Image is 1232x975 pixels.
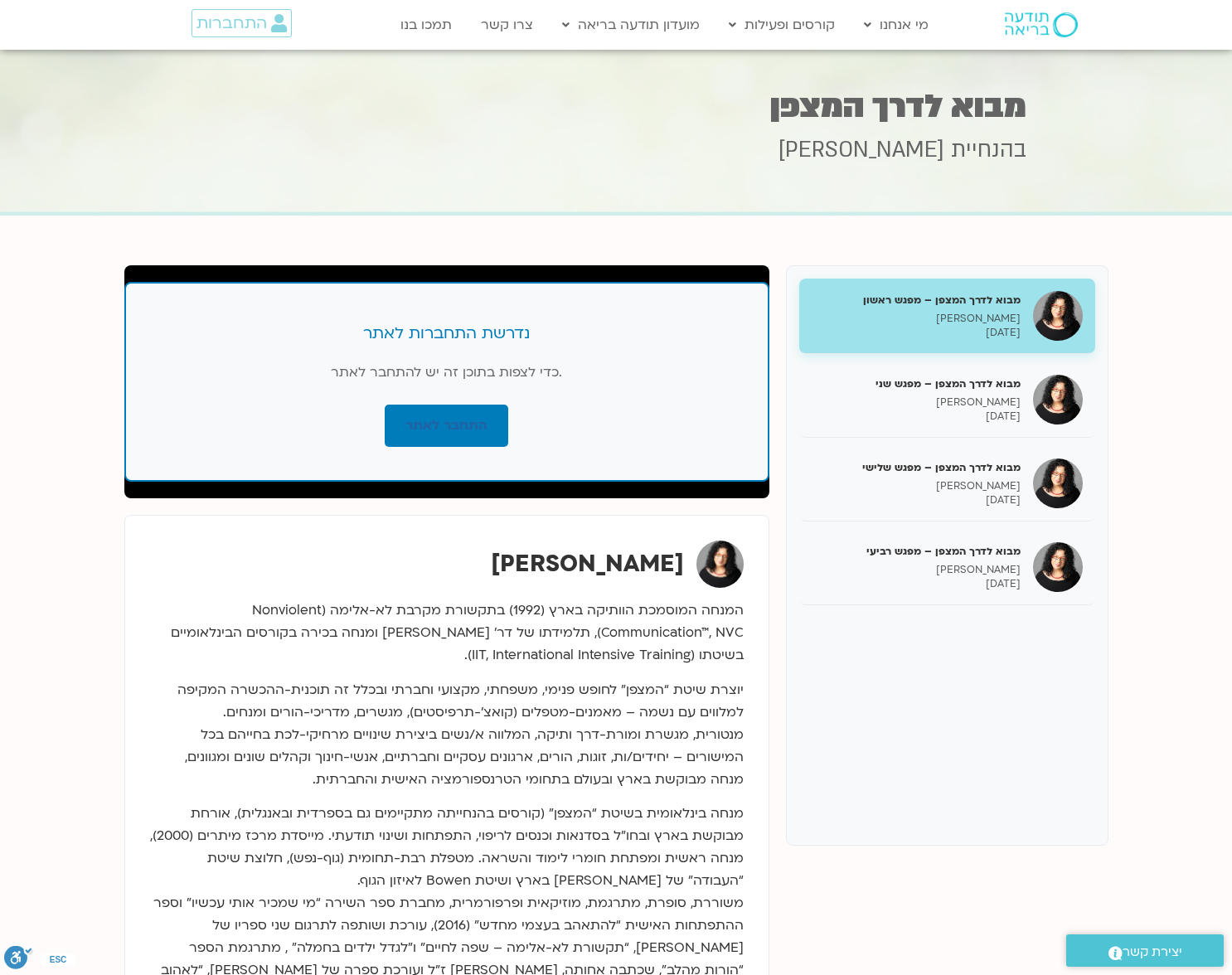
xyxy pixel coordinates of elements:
[812,376,1021,391] h5: מבוא לדרך המצפן – מפגש שני
[812,312,1021,326] p: [PERSON_NAME]
[812,563,1021,577] p: [PERSON_NAME]
[473,9,541,41] a: צרו קשר
[206,90,1026,123] h1: מבוא לדרך המצפן
[812,479,1021,493] p: [PERSON_NAME]
[812,577,1021,591] p: [DATE]
[1033,542,1083,592] img: מבוא לדרך המצפן – מפגש רביעי
[812,410,1021,424] p: [DATE]
[1123,941,1182,963] span: יצירת קשר
[1033,375,1083,424] img: מבוא לדרך המצפן – מפגש שני
[385,405,508,447] a: התחבר לאתר
[1033,458,1083,508] img: מבוא לדרך המצפן – מפגש שלישי
[150,803,744,892] div: מנחה בינלאומית בשיטת “המצפן” (קורסים בהנחייתה מתקיימים גם בספרדית ובאנגלית), אורחת מבוקשת בארץ וב...
[150,679,744,791] p: יוצרת שיטת “המצפן” לחופש פנימי, משפחתי, מקצועי וחברתי ובכלל זה תוכנית-ההכשרה המקיפה למלווים עם נש...
[951,135,1026,165] span: בהנחיית
[392,9,460,41] a: תמכו בנו
[1005,12,1078,37] img: תודעה בריאה
[720,9,843,41] a: קורסים ופעילות
[812,544,1021,559] h5: מבוא לדרך המצפן – מפגש רביעי
[856,9,937,41] a: מי אנחנו
[1066,934,1224,967] a: יצירת קשר
[554,9,708,41] a: מועדון תודעה בריאה
[812,293,1021,308] h5: מבוא לדרך המצפן – מפגש ראשון
[812,493,1021,507] p: [DATE]
[159,361,735,384] p: כדי לצפות בתוכן זה יש להתחבר לאתר.
[159,323,735,345] h3: נדרשת התחברות לאתר
[196,14,267,32] span: התחברות
[812,460,1021,475] h5: מבוא לדרך המצפן – מפגש שלישי
[812,395,1021,410] p: [PERSON_NAME]
[812,326,1021,340] p: [DATE]
[491,548,684,580] strong: [PERSON_NAME]
[150,599,744,667] p: המנחה המוסמכת הוותיקה בארץ (1992) בתקשורת מקרבת לא-אלימה (Nonviolent Communication™, NVC), תלמידת...
[1033,291,1083,341] img: מבוא לדרך המצפן – מפגש ראשון
[192,9,292,37] a: התחברות
[696,541,744,588] img: ארנינה קשתן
